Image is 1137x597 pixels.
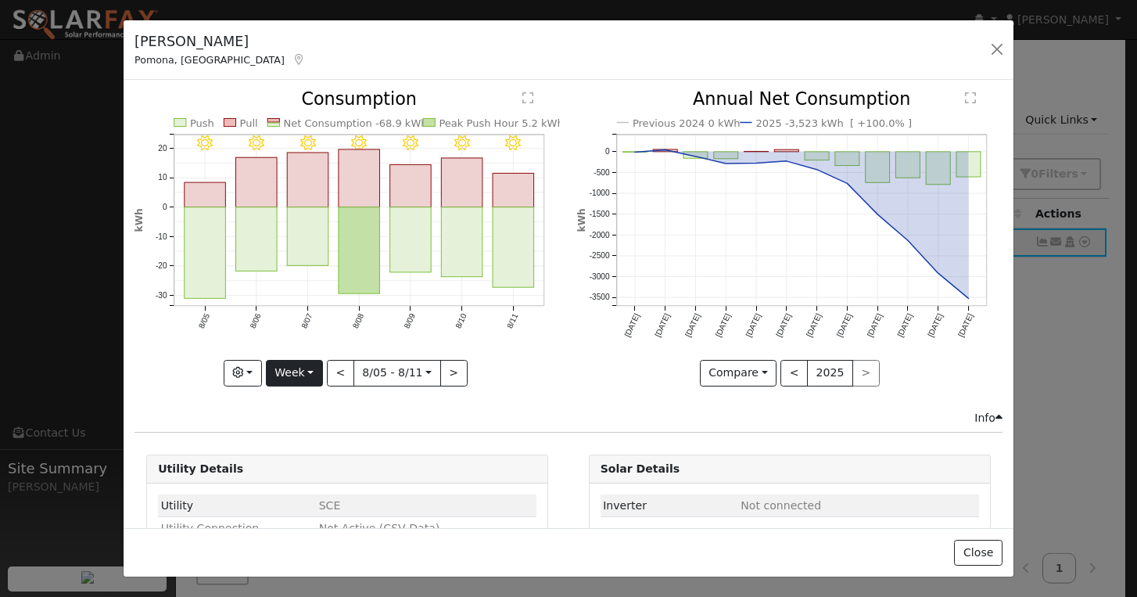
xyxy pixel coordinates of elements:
text: 0 [163,203,167,211]
circle: onclick="" [813,167,820,173]
text: -2500 [589,252,609,261]
button: > [440,360,468,387]
text:  [523,92,534,105]
text: [DATE] [683,312,702,339]
rect: onclick="" [493,174,534,207]
button: Close [954,540,1002,566]
button: Compare [700,360,777,387]
rect: onclick="" [956,152,981,177]
rect: onclick="" [865,152,889,183]
circle: onclick="" [905,238,911,244]
text: [DATE] [622,312,641,339]
circle: onclick="" [783,158,789,164]
text: -2000 [589,231,609,239]
text: -1000 [589,189,609,198]
text: 8/07 [299,312,314,330]
rect: onclick="" [774,150,798,153]
rect: onclick="" [236,158,278,208]
i: 8/07 - Clear [300,135,316,151]
text: -3500 [589,293,609,302]
text: 8/10 [454,312,468,330]
td: Utility [158,495,316,517]
circle: onclick="" [723,160,729,167]
strong: Utility Details [158,462,243,475]
circle: onclick="" [692,153,698,160]
circle: onclick="" [844,181,850,187]
text: [DATE] [774,312,793,339]
rect: onclick="" [339,207,380,294]
button: 2025 [807,360,853,387]
span: Pomona, [GEOGRAPHIC_DATA] [135,54,285,66]
rect: onclick="" [493,207,534,288]
text: -10 [156,232,167,241]
rect: onclick="" [442,207,483,277]
text: -3000 [589,272,609,281]
rect: onclick="" [713,152,737,159]
text: 8/06 [249,312,263,330]
i: 8/10 - Clear [454,135,470,151]
text: 10 [158,174,167,182]
text: -20 [156,262,167,271]
rect: onclick="" [653,149,677,152]
text: 8/08 [351,312,365,330]
text: -30 [156,291,167,300]
text: [DATE] [744,312,762,339]
i: 8/05 - Clear [197,135,213,151]
circle: onclick="" [874,211,881,218]
circle: onclick="" [662,147,668,153]
text: 8/11 [505,312,519,330]
rect: onclick="" [683,152,708,158]
text:  [965,92,976,105]
rect: onclick="" [236,207,278,272]
strong: Solar Details [601,462,680,475]
td: Inverter [601,495,738,517]
circle: onclick="" [631,149,637,156]
text: Push [190,117,214,129]
text: [DATE] [926,312,945,339]
a: Map [292,53,307,66]
text: Peak Push Hour 5.2 kWh [439,117,564,129]
circle: onclick="" [934,271,941,277]
span: Not Active (CSV Data) [319,522,440,534]
text: [DATE] [714,312,733,339]
text: -500 [594,168,610,177]
i: 8/11 - Clear [506,135,522,151]
h5: [PERSON_NAME] [135,31,306,52]
text: -1500 [589,210,609,218]
text: kWh [576,209,587,232]
text: Annual Net Consumption [693,89,911,110]
span: ID: null, authorized: 08/13/25 [319,499,341,512]
rect: onclick="" [895,152,920,178]
text: Consumption [302,89,418,110]
rect: onclick="" [390,165,432,207]
text: 8/09 [403,312,417,330]
rect: onclick="" [835,152,859,166]
button: 8/05 - 8/11 [353,360,441,387]
text: [DATE] [895,312,914,339]
button: < [327,360,354,387]
text: Net Consumption -68.9 kWh [284,117,428,129]
text: [DATE] [653,312,672,339]
text: 2025 -3,523 kWh [ +100.0% ] [755,117,912,129]
rect: onclick="" [339,149,380,207]
text: [DATE] [956,312,975,339]
text: Pull [240,117,258,129]
rect: onclick="" [926,152,950,185]
text: [DATE] [835,312,854,339]
rect: onclick="" [442,158,483,207]
button: Week [266,360,323,387]
text: 0 [604,148,609,156]
text: Previous 2024 0 kWh [633,117,741,129]
text: kWh [134,209,145,232]
i: 8/09 - Clear [403,135,418,151]
text: [DATE] [805,312,823,339]
rect: onclick="" [185,207,226,299]
circle: onclick="" [965,296,971,302]
text: [DATE] [866,312,884,339]
div: Info [974,410,1002,426]
rect: onclick="" [185,183,226,208]
span: ID: null, authorized: None [741,499,821,512]
rect: onclick="" [805,152,829,160]
button: < [780,360,808,387]
i: 8/06 - Clear [249,135,264,151]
